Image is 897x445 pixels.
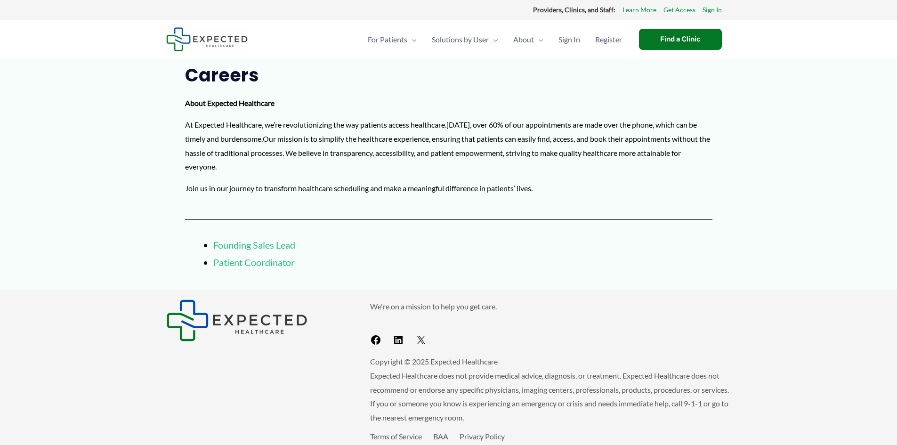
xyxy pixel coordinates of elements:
a: For PatientsMenu Toggle [360,23,424,56]
p: At Expected Healthcare, we’re revolutionizing the way patients access healthcare. [185,118,712,174]
a: Sign In [703,4,722,16]
a: Patient Coordinator [213,257,295,268]
span: Our mission is to simplify the healthcare experience, ensuring that patients can easily find, acc... [185,134,710,157]
a: Sign In [551,23,588,56]
strong: Providers, Clinics, and Staff: [533,6,615,14]
span: Menu Toggle [534,23,543,56]
a: Founding Sales Lead [213,239,295,251]
img: Expected Healthcare Logo - side, dark font, small [166,299,307,341]
a: Learn More [622,4,656,16]
a: Register [588,23,630,56]
a: Privacy Policy [460,432,505,441]
a: BAA [433,432,448,441]
img: Expected Healthcare Logo - side, dark font, small [166,27,248,51]
span: About [513,23,534,56]
span: Copyright © 2025 Expected Healthcare [370,357,498,366]
p: We're on a mission to help you get care. [370,299,731,314]
a: AboutMenu Toggle [506,23,551,56]
span: We believe in transparency, accessibility, and patient empowerment, striving to make quality heal... [185,148,681,171]
h2: Careers [185,64,712,87]
span: [DATE], over 60% of our appointments are made over the phone, which can be timely and burdensome. [185,120,697,143]
strong: About Expected Healthcare [185,98,275,107]
a: Terms of Service [370,432,422,441]
a: Solutions by UserMenu Toggle [424,23,506,56]
nav: Primary Site Navigation [360,23,630,56]
span: Menu Toggle [407,23,417,56]
span: Sign In [558,23,580,56]
span: Solutions by User [432,23,489,56]
a: Get Access [663,4,695,16]
p: Join us in our journey to transform healthcare scheduling and make a meaningful difference in pat... [185,181,712,195]
aside: Footer Widget 2 [370,299,731,350]
a: Find a Clinic [639,29,722,50]
span: Register [595,23,622,56]
aside: Footer Widget 1 [166,299,347,341]
span: For Patients [368,23,407,56]
span: Expected Healthcare does not provide medical advice, diagnosis, or treatment. Expected Healthcare... [370,371,729,422]
span: Menu Toggle [489,23,498,56]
